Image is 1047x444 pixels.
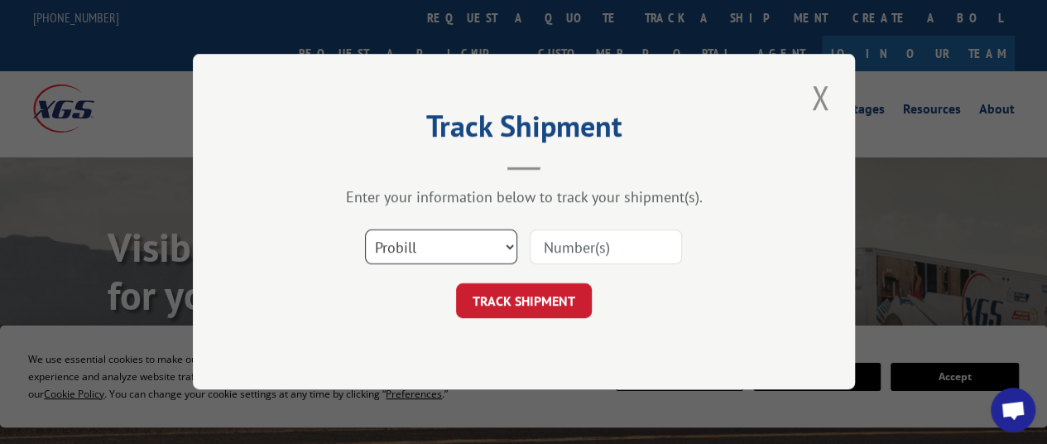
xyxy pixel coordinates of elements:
[456,284,592,319] button: TRACK SHIPMENT
[991,388,1035,432] a: Open chat
[530,230,682,265] input: Number(s)
[806,75,834,120] button: Close modal
[276,188,772,207] div: Enter your information below to track your shipment(s).
[276,114,772,146] h2: Track Shipment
